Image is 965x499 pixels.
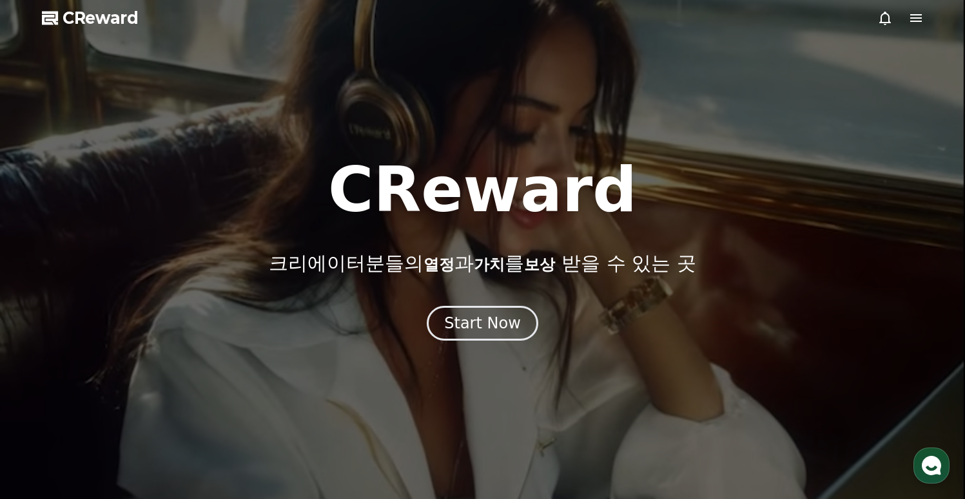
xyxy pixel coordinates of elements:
[444,313,521,334] div: Start Now
[427,319,538,331] a: Start Now
[166,392,248,424] a: 설정
[4,392,85,424] a: 홈
[63,8,139,28] span: CReward
[42,8,139,28] a: CReward
[524,256,555,274] span: 보상
[269,252,696,275] p: 크리에이터분들의 과 를 받을 수 있는 곳
[328,159,637,221] h1: CReward
[199,411,215,422] span: 설정
[474,256,505,274] span: 가치
[85,392,166,424] a: 대화
[41,411,48,422] span: 홈
[424,256,454,274] span: 열정
[118,412,133,422] span: 대화
[427,306,538,341] button: Start Now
